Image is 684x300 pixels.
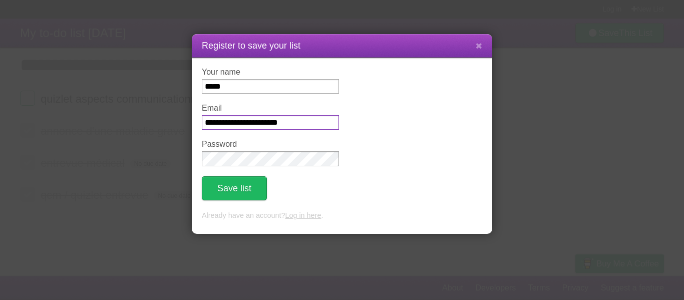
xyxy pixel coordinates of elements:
h1: Register to save your list [202,39,482,53]
label: Email [202,104,339,113]
button: Save list [202,176,267,200]
label: Your name [202,68,339,77]
p: Already have an account? . [202,210,482,221]
a: Log in here [285,211,321,219]
label: Password [202,140,339,149]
